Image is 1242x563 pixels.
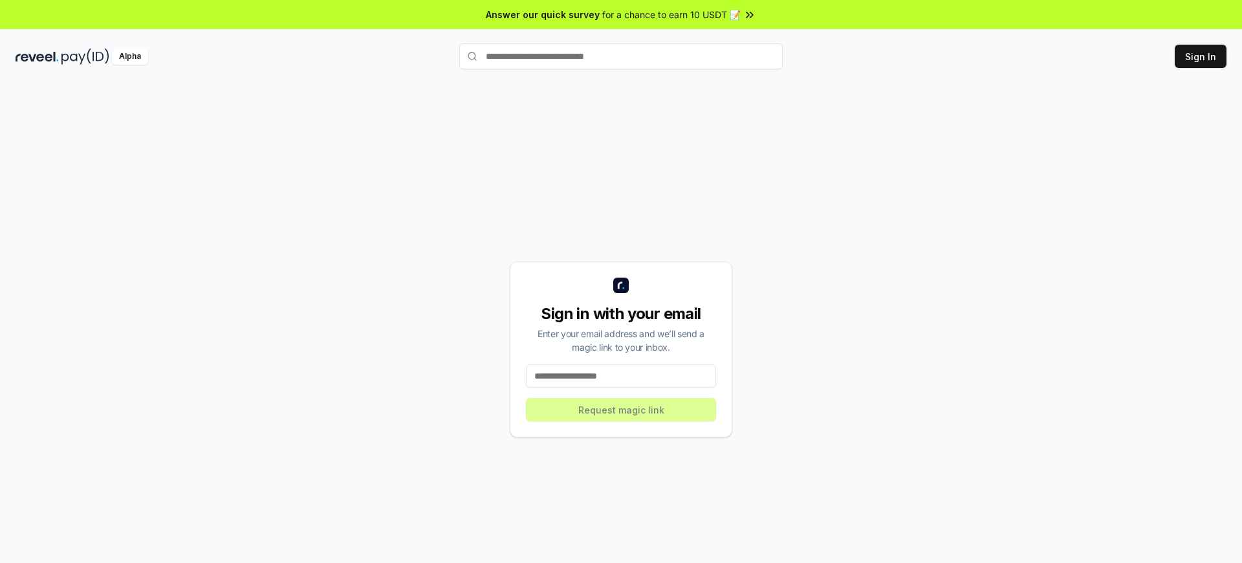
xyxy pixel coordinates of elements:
[613,278,629,293] img: logo_small
[486,8,600,21] span: Answer our quick survey
[16,49,59,65] img: reveel_dark
[112,49,148,65] div: Alpha
[61,49,109,65] img: pay_id
[526,327,716,354] div: Enter your email address and we’ll send a magic link to your inbox.
[526,304,716,324] div: Sign in with your email
[1175,45,1226,68] button: Sign In
[602,8,741,21] span: for a chance to earn 10 USDT 📝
